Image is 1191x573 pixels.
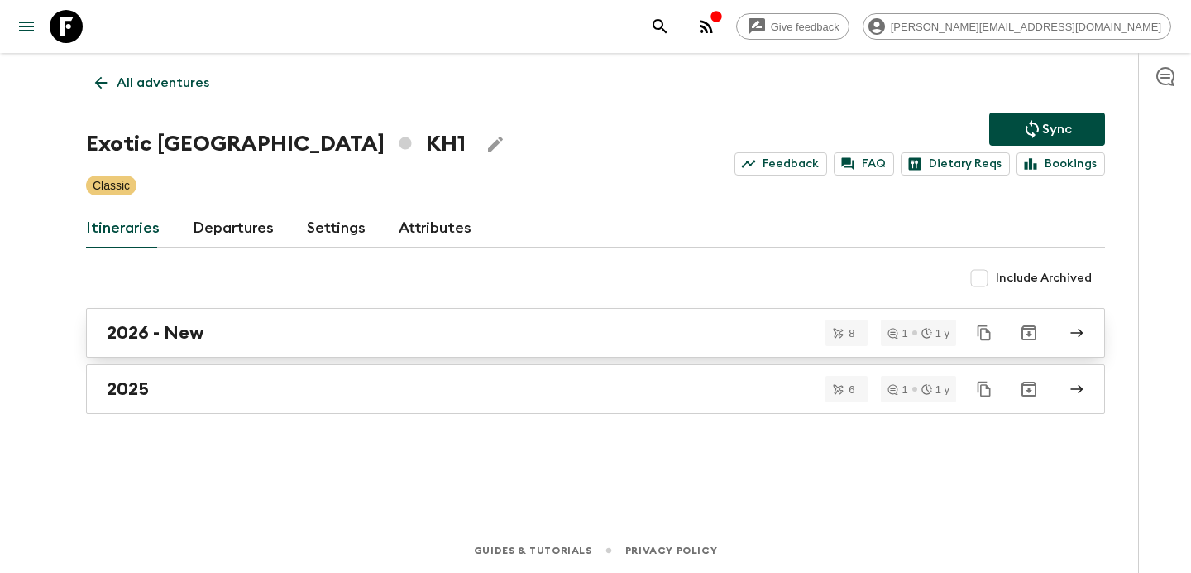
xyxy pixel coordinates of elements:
div: [PERSON_NAME][EMAIL_ADDRESS][DOMAIN_NAME] [863,13,1171,40]
button: Duplicate [969,374,999,404]
span: Include Archived [996,270,1092,286]
button: search adventures [643,10,677,43]
h2: 2026 - New [107,322,204,344]
a: Privacy Policy [625,542,717,560]
div: 1 y [921,328,949,339]
span: Give feedback [762,21,849,33]
div: 1 [887,328,907,339]
h2: 2025 [107,378,149,400]
a: Dietary Reqs [901,152,1010,176]
a: 2025 [86,364,1105,414]
span: 6 [839,384,864,395]
a: Attributes [399,209,471,248]
a: Bookings [1016,152,1105,176]
span: 8 [839,328,864,339]
button: menu [10,10,43,43]
a: Settings [307,209,366,248]
div: 1 y [921,384,949,395]
a: FAQ [834,152,894,176]
a: Departures [193,209,274,248]
h1: Exotic [GEOGRAPHIC_DATA] KH1 [86,128,466,161]
a: Itineraries [86,209,160,248]
a: 2026 - New [86,308,1105,358]
a: Feedback [734,152,827,176]
a: All adventures [86,66,218,99]
p: Classic [93,177,130,194]
span: [PERSON_NAME][EMAIL_ADDRESS][DOMAIN_NAME] [882,21,1170,33]
button: Archive [1012,316,1045,349]
a: Give feedback [736,13,849,40]
a: Guides & Tutorials [474,542,592,560]
p: Sync [1042,119,1072,139]
button: Archive [1012,373,1045,406]
p: All adventures [117,73,209,93]
button: Sync adventure departures to the booking engine [989,113,1105,146]
button: Edit Adventure Title [479,128,512,161]
div: 1 [887,384,907,395]
button: Duplicate [969,318,999,348]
